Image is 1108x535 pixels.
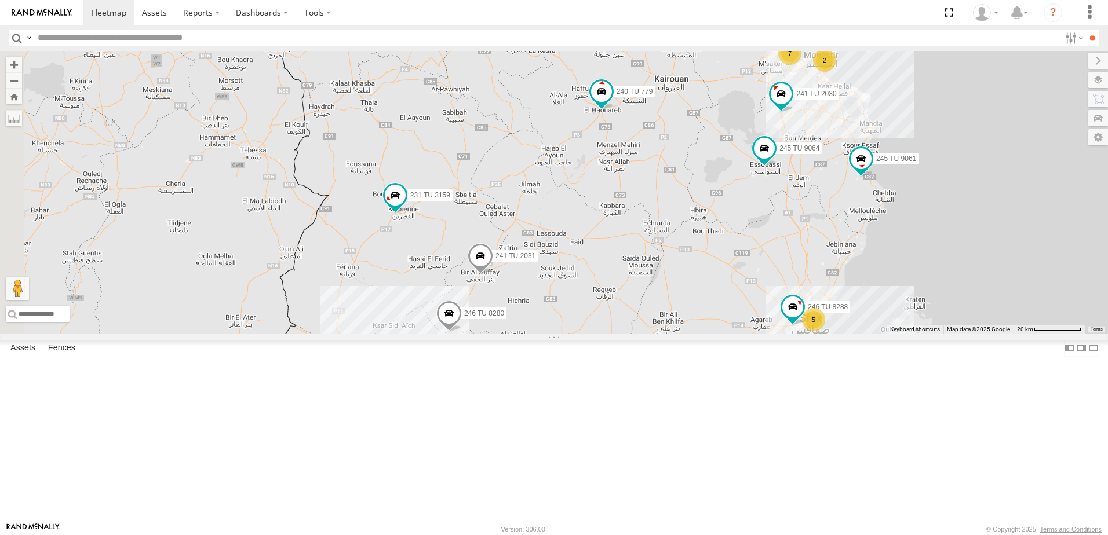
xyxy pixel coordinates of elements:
div: 7 [778,42,801,65]
span: Map data ©2025 Google [947,326,1010,332]
i: ? [1044,3,1062,22]
button: Keyboard shortcuts [890,325,940,334]
span: 231 TU 3159 [410,191,450,199]
button: Zoom out [6,72,22,89]
label: Search Filter Options [1060,30,1085,46]
div: Version: 306.00 [501,526,545,533]
span: 241 TU 2030 [796,90,836,98]
img: rand-logo.svg [12,9,72,17]
span: 245 TU 9061 [876,155,916,163]
label: Map Settings [1088,129,1108,145]
button: Zoom in [6,57,22,72]
label: Dock Summary Table to the Right [1076,340,1087,357]
label: Search Query [24,30,34,46]
label: Hide Summary Table [1088,340,1099,357]
label: Measure [6,110,22,126]
div: 5 [802,308,825,331]
a: Terms (opens in new tab) [1091,327,1103,332]
div: Nejah Benkhalifa [969,4,1003,21]
span: 245 TU 9064 [779,145,819,153]
label: Dock Summary Table to the Left [1064,340,1076,357]
label: Fences [42,340,81,356]
span: 246 TU 8280 [464,309,504,317]
label: Assets [5,340,41,356]
span: 241 TU 2031 [495,252,535,260]
button: Map Scale: 20 km per 79 pixels [1014,325,1085,334]
a: Visit our Website [6,523,60,535]
span: 20 km [1017,326,1033,332]
div: © Copyright 2025 - [986,526,1102,533]
span: 240 TU 779 [617,88,653,96]
span: 246 TU 8288 [808,303,848,312]
button: Drag Pegman onto the map to open Street View [6,277,29,300]
a: Terms and Conditions [1040,526,1102,533]
div: 2 [813,49,836,72]
button: Zoom Home [6,89,22,104]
